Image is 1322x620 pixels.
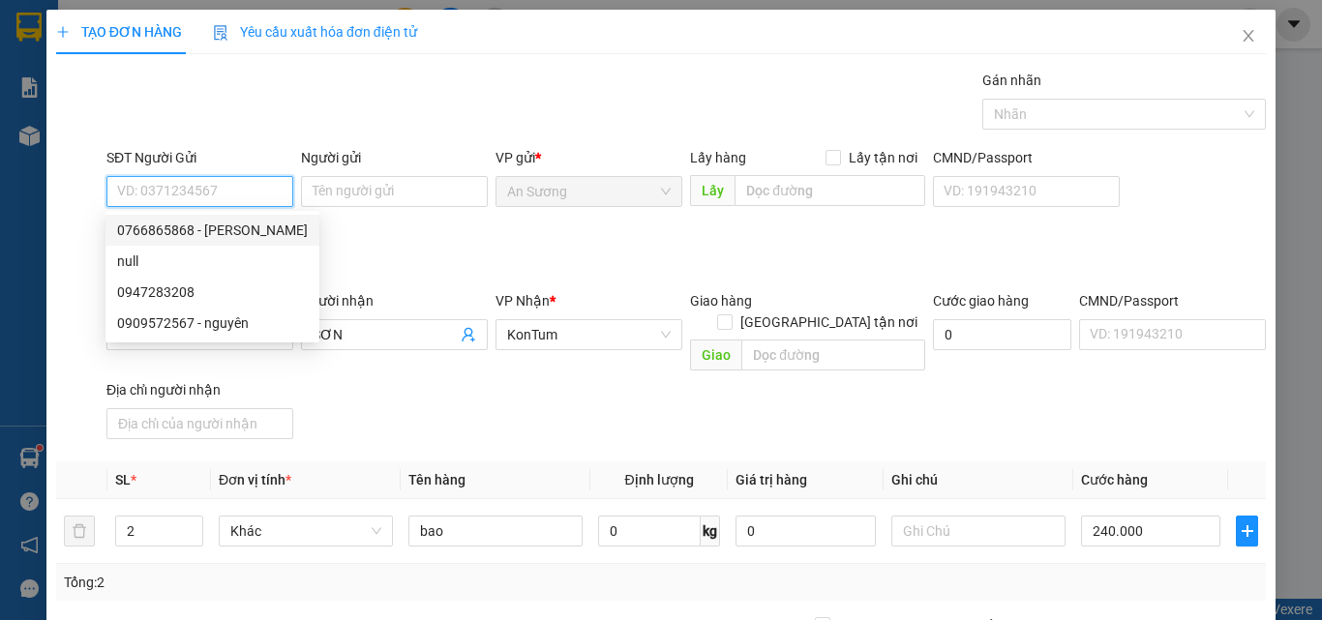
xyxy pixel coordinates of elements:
input: Cước giao hàng [933,319,1071,350]
th: Ghi chú [884,461,1073,499]
span: Cước hàng [1081,472,1148,487]
span: plus [1237,523,1257,539]
img: icon [213,25,228,41]
span: SL [115,472,131,487]
div: 0909572567 - nguyên [105,308,319,339]
div: 0766865868 - C Thành [105,215,319,246]
span: TẠO ĐƠN HÀNG [56,24,182,40]
div: 0909572567 - nguyên [117,312,308,334]
div: 0384170579 [165,63,309,90]
span: user-add [461,327,476,342]
input: 0 [736,516,875,546]
span: Đơn vị tính [219,472,291,487]
span: plus [56,25,70,39]
input: Dọc đường [741,340,925,370]
span: Lấy [690,175,735,206]
div: SĐT Người Gửi [106,147,293,168]
span: Lấy hàng [690,150,746,165]
span: Giao [690,340,741,370]
span: CR : [15,103,45,124]
span: Khác [230,517,381,546]
button: plus [1236,516,1258,546]
div: Người gửi [301,147,488,168]
span: KonTum [507,320,671,349]
span: Nhận: [165,18,212,39]
input: Ghi Chú [891,516,1066,546]
span: An Sương [507,177,671,206]
span: SL [145,134,171,162]
div: 0766865868 - [PERSON_NAME] [117,220,308,241]
div: CMND/Passport [933,147,1120,168]
input: VD: Bàn, Ghế [408,516,583,546]
div: KonTum [165,16,309,40]
div: An Sương [16,16,152,40]
label: Cước giao hàng [933,293,1029,309]
span: Yêu cầu xuất hóa đơn điện tử [213,24,417,40]
span: close [1241,28,1256,44]
div: Tên hàng: tx ( : 1 ) [16,136,309,161]
span: kg [701,516,720,546]
div: 60.000 [15,102,155,125]
div: Người nhận [301,290,488,311]
span: Giao hàng [690,293,752,309]
input: Dọc đường [735,175,925,206]
button: Close [1221,10,1276,64]
span: Lấy tận nơi [841,147,925,168]
span: Định lượng [624,472,693,487]
label: Gán nhãn [982,73,1041,88]
div: null [117,251,308,272]
div: CMND/Passport [1079,290,1266,311]
div: 0947283208 [105,277,319,308]
div: Địa chỉ người nhận [106,379,293,400]
div: 0947283208 [117,281,308,303]
div: null [105,246,319,277]
span: VP Nhận [496,293,550,309]
input: Địa chỉ của người nhận [106,408,293,439]
span: Giá trị hàng [736,472,807,487]
div: VP gửi [496,147,682,168]
button: delete [64,516,95,546]
div: Tổng: 2 [64,572,512,593]
span: Tên hàng [408,472,466,487]
div: đạt [165,40,309,63]
span: [GEOGRAPHIC_DATA] tận nơi [733,311,925,333]
div: 0374421115 [16,40,152,67]
span: Gửi: [16,18,46,39]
